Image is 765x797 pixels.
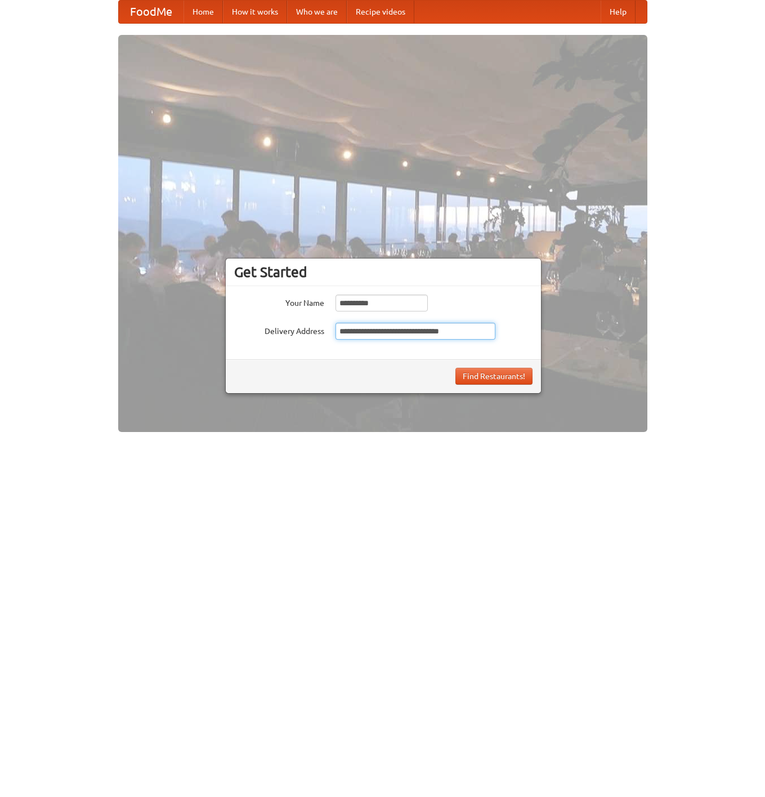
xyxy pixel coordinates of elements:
a: How it works [223,1,287,23]
button: Find Restaurants! [455,368,533,385]
a: FoodMe [119,1,184,23]
a: Who we are [287,1,347,23]
a: Recipe videos [347,1,414,23]
a: Home [184,1,223,23]
a: Help [601,1,636,23]
h3: Get Started [234,264,533,280]
label: Your Name [234,295,324,309]
label: Delivery Address [234,323,324,337]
